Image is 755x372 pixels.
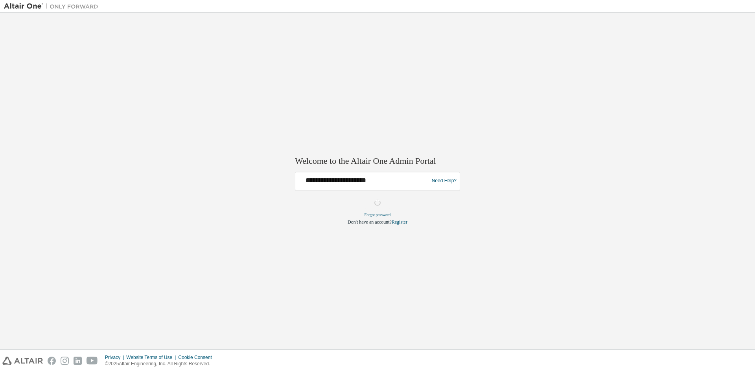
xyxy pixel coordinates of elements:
[365,213,391,217] a: Forgot password
[295,156,460,167] h2: Welcome to the Altair One Admin Portal
[61,357,69,365] img: instagram.svg
[87,357,98,365] img: youtube.svg
[48,357,56,365] img: facebook.svg
[4,2,102,10] img: Altair One
[348,219,392,225] span: Don't have an account?
[178,354,216,361] div: Cookie Consent
[392,219,407,225] a: Register
[2,357,43,365] img: altair_logo.svg
[74,357,82,365] img: linkedin.svg
[105,361,217,367] p: © 2025 Altair Engineering, Inc. All Rights Reserved.
[126,354,178,361] div: Website Terms of Use
[105,354,126,361] div: Privacy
